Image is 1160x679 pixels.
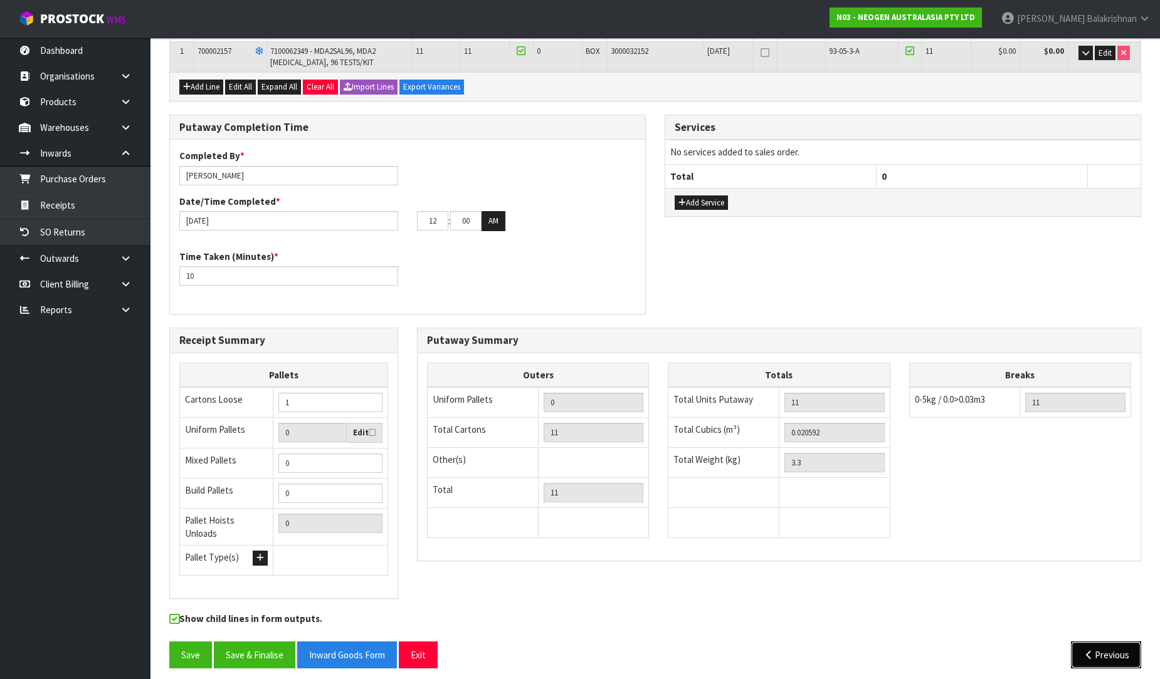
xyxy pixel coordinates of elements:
button: Exit [399,641,438,668]
button: Import Lines [340,80,398,95]
td: Pallet Type(s) [180,546,273,576]
input: Date/Time completed [179,211,398,231]
td: Uniform Pallets [428,387,539,418]
span: 1 [180,46,184,56]
td: Total Cartons [428,418,539,448]
span: Expand All [261,81,297,92]
td: No services added to sales order. [665,140,1141,164]
td: Cartons Loose [180,387,273,418]
span: 0 [537,46,540,56]
button: Edit [1095,46,1115,61]
button: AM [482,211,505,231]
td: : [448,211,450,231]
input: UNIFORM P LINES [544,393,644,412]
span: 3000032152 [611,46,648,56]
td: Total [428,478,539,508]
img: cube-alt.png [19,11,34,26]
h3: Services [675,122,1131,133]
span: BOX [586,46,600,56]
h3: Putaway Summary [427,334,1131,346]
th: Breaks [909,363,1131,387]
button: Edit All [225,80,256,95]
button: Add Line [179,80,223,95]
span: 11 [925,46,933,56]
td: Other(s) [428,448,539,478]
strong: N03 - NEOGEN AUSTRALASIA PTY LTD [836,12,975,23]
input: HH [417,211,448,231]
input: Manual [278,393,382,412]
input: UNIFORM P + MIXED P + BUILD P [278,514,382,533]
button: Save & Finalise [214,641,295,668]
input: Manual [278,484,382,503]
button: Inward Goods Form [297,641,397,668]
td: Pallet Hoists Unloads [180,508,273,546]
strong: $0.00 [1044,46,1064,56]
td: Total Cubics (m³) [668,418,779,448]
td: Uniform Pallets [180,418,273,448]
input: Time Taken [179,266,398,286]
button: Add Service [675,195,728,210]
span: ProStock [40,11,104,27]
input: OUTERS TOTAL = CTN [544,423,644,442]
td: Total Weight (kg) [668,448,779,478]
i: Frozen Goods [255,48,263,56]
button: Previous [1071,641,1141,668]
label: Completed By [179,149,245,162]
span: 11 [464,46,472,56]
h3: Putaway Completion Time [179,122,636,133]
span: [DATE] [707,46,730,56]
th: Totals [668,363,890,387]
td: Build Pallets [180,478,273,508]
span: 700002157 [198,46,231,56]
th: Pallets [180,363,388,387]
span: 7100062349 - MDA2SAL96, MDA2 [MEDICAL_DATA], 96 TESTS/KIT [270,46,376,68]
span: 11 [416,46,423,56]
span: [PERSON_NAME] [1017,13,1085,24]
span: 0 [882,170,887,182]
h3: Receipt Summary [179,334,388,346]
label: Date/Time Completed [179,195,280,208]
span: Balakrishnan [1087,13,1137,24]
label: Show child lines in form outputs. [169,612,322,628]
input: Uniform Pallets [278,423,347,442]
button: Save [169,641,212,668]
th: Total [665,164,877,188]
label: Edit [353,427,376,439]
td: Total Units Putaway [668,387,779,418]
input: TOTAL PACKS [544,483,644,502]
input: Manual [278,454,382,473]
button: Export Variances [399,80,464,95]
button: Clear All [303,80,338,95]
label: Time Taken (Minutes) [179,250,278,263]
span: $0.00 [998,46,1016,56]
small: WMS [107,14,126,26]
th: Outers [428,363,649,387]
input: MM [450,211,482,231]
span: Edit [1099,48,1112,58]
span: 0-5kg / 0.0>0.03m3 [915,393,985,405]
td: Mixed Pallets [180,448,273,478]
button: Expand All [258,80,301,95]
span: 93-05-3-A [829,46,860,56]
a: N03 - NEOGEN AUSTRALASIA PTY LTD [830,8,982,28]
